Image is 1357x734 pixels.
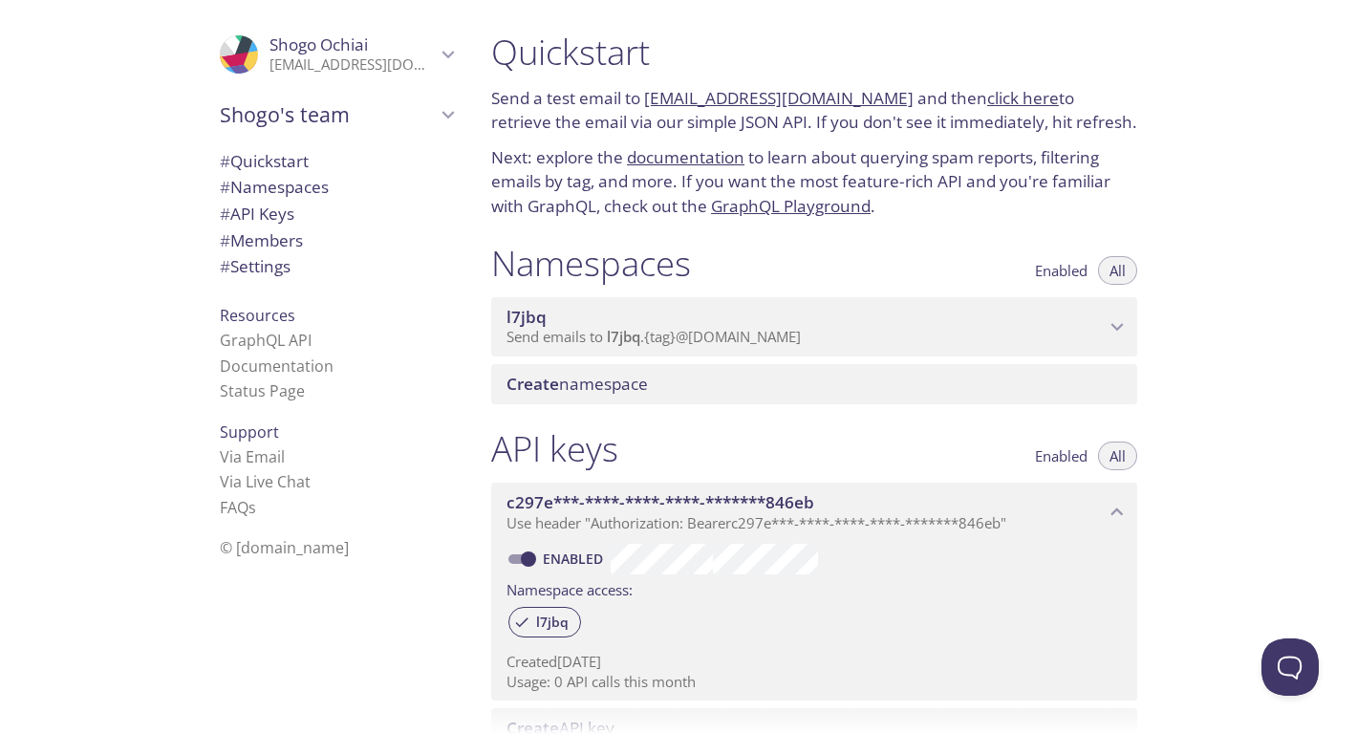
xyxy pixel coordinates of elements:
[491,242,691,285] h1: Namespaces
[220,330,312,351] a: GraphQL API
[205,174,468,201] div: Namespaces
[220,255,230,277] span: #
[220,150,309,172] span: Quickstart
[220,101,436,128] span: Shogo's team
[607,327,640,346] span: l7jbq
[220,229,303,251] span: Members
[220,446,285,467] a: Via Email
[627,146,744,168] a: documentation
[205,148,468,175] div: Quickstart
[220,176,230,198] span: #
[506,306,547,328] span: l7jbq
[644,87,914,109] a: [EMAIL_ADDRESS][DOMAIN_NAME]
[220,229,230,251] span: #
[220,380,305,401] a: Status Page
[491,31,1137,74] h1: Quickstart
[1098,442,1137,470] button: All
[220,421,279,443] span: Support
[491,427,618,470] h1: API keys
[1098,256,1137,285] button: All
[248,497,256,518] span: s
[205,253,468,280] div: Team Settings
[506,373,648,395] span: namespace
[506,652,1122,672] p: Created [DATE]
[220,203,230,225] span: #
[525,614,580,631] span: l7jbq
[220,471,311,492] a: Via Live Chat
[205,90,468,140] div: Shogo's team
[491,297,1137,356] div: l7jbq namespace
[1261,638,1319,696] iframe: Help Scout Beacon - Open
[205,227,468,254] div: Members
[491,86,1137,135] p: Send a test email to and then to retrieve the email via our simple JSON API. If you don't see it ...
[491,364,1137,404] div: Create namespace
[506,672,1122,692] p: Usage: 0 API calls this month
[220,537,349,558] span: © [DOMAIN_NAME]
[220,255,291,277] span: Settings
[987,87,1059,109] a: click here
[269,55,436,75] p: [EMAIL_ADDRESS][DOMAIN_NAME]
[220,176,329,198] span: Namespaces
[220,305,295,326] span: Resources
[220,356,334,377] a: Documentation
[508,607,581,637] div: l7jbq
[506,327,801,346] span: Send emails to . {tag} @[DOMAIN_NAME]
[540,550,611,568] a: Enabled
[711,195,871,217] a: GraphQL Playground
[1023,442,1099,470] button: Enabled
[205,23,468,86] div: Shogo Ochiai
[506,373,559,395] span: Create
[269,33,368,55] span: Shogo Ochiai
[506,574,633,602] label: Namespace access:
[220,497,256,518] a: FAQ
[220,150,230,172] span: #
[491,145,1137,219] p: Next: explore the to learn about querying spam reports, filtering emails by tag, and more. If you...
[1023,256,1099,285] button: Enabled
[205,201,468,227] div: API Keys
[220,203,294,225] span: API Keys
